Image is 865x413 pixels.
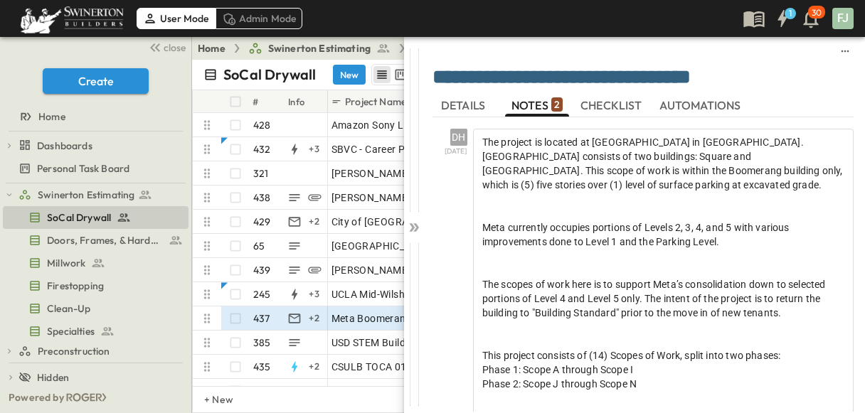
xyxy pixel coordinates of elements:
[331,215,573,229] span: City of [GEOGRAPHIC_DATA] - City Services Building
[3,320,189,343] div: test
[253,311,270,326] p: 437
[47,210,111,225] span: SoCal Drywall
[3,274,189,297] div: test
[253,191,271,205] p: 438
[164,41,186,55] span: close
[43,68,149,94] button: Create
[331,166,595,181] span: [PERSON_NAME] [GEOGRAPHIC_DATA][PERSON_NAME]
[482,279,826,318] span: The scopes of work here is to support Meta’s consolidation down to selected portions of Level 4 a...
[253,166,269,181] p: 321
[285,90,328,113] div: Info
[3,297,189,320] div: test
[331,360,557,374] span: CSULB TOCA 011 - Pyramid Ceiling Replacement
[37,161,129,176] span: Personal Task Board
[306,286,323,303] div: + 3
[216,8,303,29] div: Admin Mode
[3,340,189,363] div: test
[482,136,843,191] span: The project is located at [GEOGRAPHIC_DATA] in [GEOGRAPHIC_DATA]. [GEOGRAPHIC_DATA] consists of t...
[482,364,633,375] span: Phase 1: Scope A through Scope I
[3,183,189,206] div: test
[306,213,323,230] div: + 2
[47,233,163,247] span: Doors, Frames, & Hardware
[554,97,560,112] p: 2
[17,4,127,33] img: 6c363589ada0b36f064d841b69d3a419a338230e66bb0a533688fa5cc3e9e735.png
[331,118,432,132] span: Amazon Sony LAX 96
[253,118,271,132] p: 428
[47,256,85,270] span: Millwork
[789,8,792,19] h6: 1
[47,301,90,316] span: Clean-Up
[253,239,265,253] p: 65
[482,222,790,247] span: Meta currently occupies portions of Levels 2, 3, 4, and 5 with various improvements done to Level...
[331,384,494,398] span: Celine [GEOGRAPHIC_DATA] (NDA)
[511,99,563,112] span: NOTES
[837,43,854,60] button: sidedrawer-menu
[253,336,271,350] p: 385
[331,263,509,277] span: [PERSON_NAME] Health Suite 1201 TI
[253,263,271,277] p: 439
[198,41,225,55] a: Home
[580,99,645,112] span: CHECKLIST
[250,90,285,113] div: #
[253,82,258,122] div: #
[137,8,216,29] div: User Mode
[482,350,781,361] span: This project consists of (14) Scopes of Work, split into two phases:
[345,95,406,109] p: Project Name
[306,358,323,375] div: + 2
[204,392,213,407] p: + New
[331,311,502,326] span: Meta Boomerang: Drywall & Framing
[37,370,69,385] span: Hidden
[441,99,488,112] span: DETAILS
[373,66,391,83] button: row view
[253,287,271,301] p: 245
[659,99,744,112] span: AUTOMATIONS
[331,191,607,205] span: [PERSON_NAME] - Avalon Blvd LA Renovation and Addition
[253,360,271,374] p: 435
[306,310,323,327] div: + 2
[38,188,134,202] span: Swinerton Estimating
[253,142,271,156] p: 432
[333,65,366,85] button: New
[3,229,189,252] div: test
[331,336,420,350] span: USD STEM Building
[268,41,371,55] span: Swinerton Estimating
[253,215,271,229] p: 429
[47,324,95,338] span: Specialties
[198,41,529,55] nav: breadcrumbs
[253,384,271,398] p: 434
[331,287,727,301] span: UCLA Mid-Wilshire MOB - Phase 2B Tenant Improvements Floors 1-3 100% SD Budget
[482,378,637,390] span: Phase 2: Scope J through Scope N
[832,8,854,29] div: FJ
[445,146,467,158] span: [DATE]
[331,142,615,156] span: SBVC - Career Pathways 2, Allied Health & Aeronautics Bldg's
[391,66,409,83] button: kanban view
[3,252,189,274] div: test
[38,344,110,358] span: Preconstruction
[812,7,822,18] p: 30
[47,279,104,293] span: Firestopping
[3,157,189,180] div: test
[223,65,316,85] p: SoCal Drywall
[38,109,65,124] span: Home
[288,82,305,122] div: Info
[3,206,189,229] div: test
[331,239,472,253] span: [GEOGRAPHIC_DATA] Phase 1
[37,139,92,153] span: Dashboards
[450,129,467,146] div: DH
[371,64,411,85] div: table view
[306,141,323,158] div: + 3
